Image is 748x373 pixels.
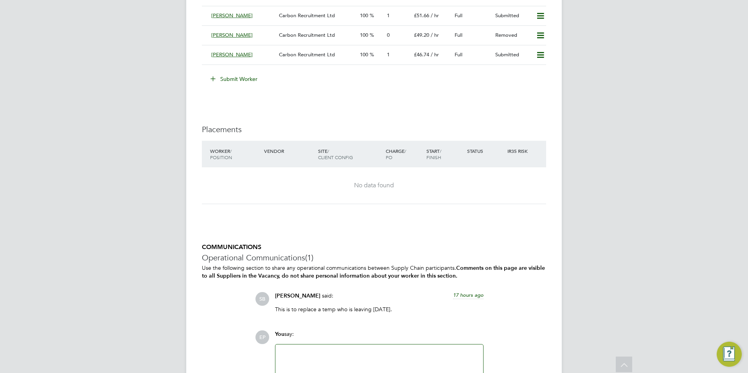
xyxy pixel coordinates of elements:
button: Engage Resource Center [717,342,742,367]
span: Full [455,12,462,19]
span: 0 [387,32,390,38]
div: Submitted [492,9,533,22]
span: / Position [210,148,232,160]
span: SB [255,292,269,306]
span: [PERSON_NAME] [211,12,253,19]
h3: Placements [202,124,546,134]
span: (1) [305,253,313,263]
h5: COMMUNICATIONS [202,243,546,251]
div: Charge [384,144,424,164]
b: Comments on this page are visible to all Suppliers in the Vacancy, do not share personal informat... [202,265,545,279]
span: £51.66 [414,12,429,19]
span: £49.20 [414,32,429,38]
span: [PERSON_NAME] [275,292,320,299]
span: 1 [387,12,390,19]
div: Submitted [492,48,533,61]
span: You [275,331,284,337]
span: Full [455,51,462,58]
span: / hr [431,32,439,38]
div: say: [275,330,484,344]
div: Status [465,144,506,158]
span: 100 [360,12,368,19]
span: Carbon Recruitment Ltd [279,12,335,19]
span: Carbon Recruitment Ltd [279,51,335,58]
span: / hr [431,12,439,19]
span: / Client Config [318,148,353,160]
span: 100 [360,32,368,38]
span: 100 [360,51,368,58]
div: Removed [492,29,533,42]
p: This is to replace a temp who is leaving [DATE]. [275,306,484,313]
span: 17 hours ago [453,292,484,298]
div: Worker [208,144,262,164]
span: EP [255,330,269,344]
span: / Finish [426,148,441,160]
span: / PO [386,148,406,160]
div: No data found [210,181,538,190]
span: [PERSON_NAME] [211,51,253,58]
span: said: [322,292,333,299]
div: IR35 Risk [505,144,532,158]
p: Use the following section to share any operational communications between Supply Chain participants. [202,264,546,279]
span: Carbon Recruitment Ltd [279,32,335,38]
button: Submit Worker [205,73,264,85]
span: [PERSON_NAME] [211,32,253,38]
h3: Operational Communications [202,253,546,263]
div: Start [424,144,465,164]
span: £46.74 [414,51,429,58]
span: Full [455,32,462,38]
div: Vendor [262,144,316,158]
div: Site [316,144,384,164]
span: / hr [431,51,439,58]
span: 1 [387,51,390,58]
